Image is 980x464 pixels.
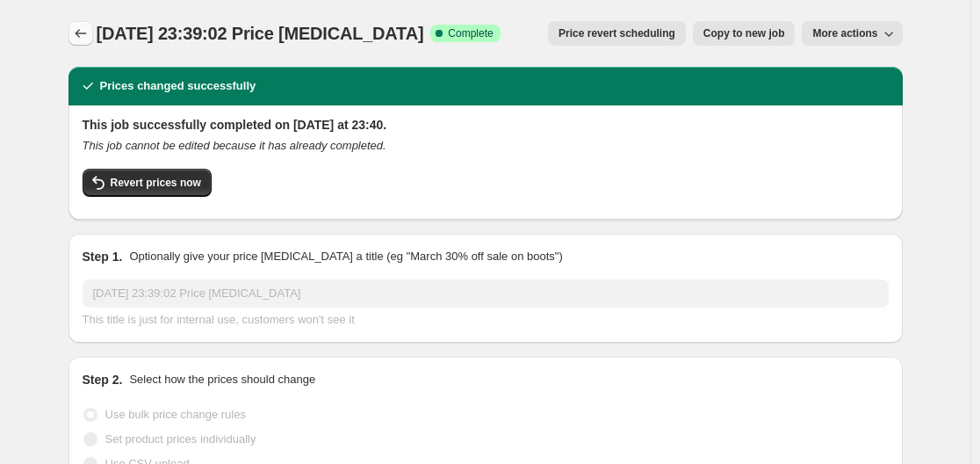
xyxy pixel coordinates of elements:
p: Optionally give your price [MEDICAL_DATA] a title (eg "March 30% off sale on boots") [129,248,562,265]
span: Complete [448,26,493,40]
input: 30% off holiday sale [83,279,889,308]
h2: This job successfully completed on [DATE] at 23:40. [83,116,889,134]
span: Revert prices now [111,176,201,190]
button: Copy to new job [693,21,796,46]
button: Revert prices now [83,169,212,197]
button: Price change jobs [68,21,93,46]
i: This job cannot be edited because it has already completed. [83,139,386,152]
h2: Step 2. [83,371,123,388]
span: This title is just for internal use, customers won't see it [83,313,355,326]
span: [DATE] 23:39:02 Price [MEDICAL_DATA] [97,24,424,43]
p: Select how the prices should change [129,371,315,388]
span: Price revert scheduling [558,26,675,40]
span: Use bulk price change rules [105,408,246,421]
span: More actions [812,26,877,40]
h2: Prices changed successfully [100,77,256,95]
span: Copy to new job [703,26,785,40]
span: Set product prices individually [105,432,256,446]
button: More actions [802,21,902,46]
h2: Step 1. [83,248,123,265]
button: Price revert scheduling [548,21,686,46]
